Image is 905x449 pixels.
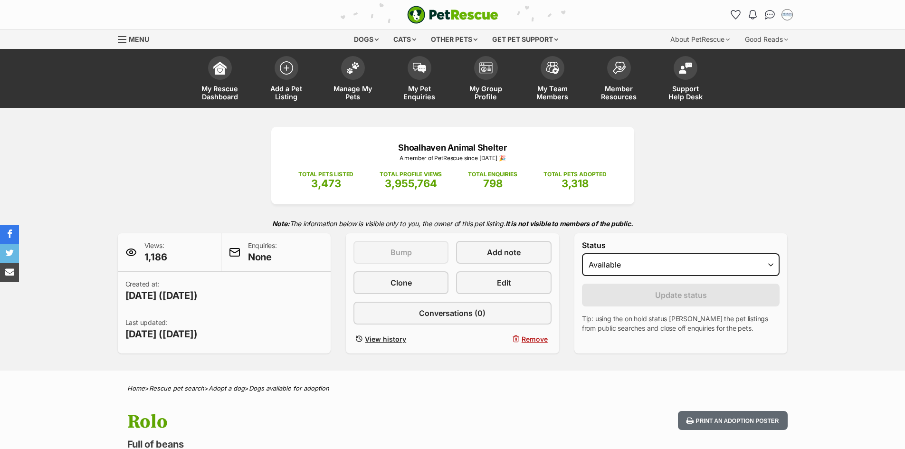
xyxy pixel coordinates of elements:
div: > > > [104,385,802,392]
button: Notifications [745,7,761,22]
div: Dogs [347,30,385,49]
img: logo-e224e6f780fb5917bec1dbf3a21bbac754714ae5b6737aabdf751b685950b380.svg [407,6,498,24]
span: My Rescue Dashboard [199,85,241,101]
p: Tip: using the on hold status [PERSON_NAME] the pet listings from public searches and close off e... [582,314,780,333]
a: Rescue pet search [149,384,204,392]
div: Get pet support [486,30,565,49]
a: Dogs available for adoption [249,384,329,392]
div: About PetRescue [664,30,736,49]
a: Manage My Pets [320,51,386,108]
label: Status [582,241,780,249]
a: PetRescue [407,6,498,24]
p: Views: [144,241,167,264]
button: Update status [582,284,780,306]
a: Edit [456,271,551,294]
img: Jodie Parnell profile pic [782,10,792,19]
span: My Group Profile [465,85,507,101]
a: Adopt a dog [209,384,245,392]
span: None [248,250,277,264]
button: Bump [353,241,448,264]
a: Menu [118,30,156,47]
a: Add a Pet Listing [253,51,320,108]
img: chat-41dd97257d64d25036548639549fe6c8038ab92f7586957e7f3b1b290dea8141.svg [765,10,775,19]
span: 3,955,764 [385,177,437,190]
span: [DATE] ([DATE]) [125,289,198,302]
span: My Pet Enquiries [398,85,441,101]
img: team-members-icon-5396bd8760b3fe7c0b43da4ab00e1e3bb1a5d9ba89233759b79545d2d3fc5d0d.svg [546,62,559,74]
img: add-pet-listing-icon-0afa8454b4691262ce3f59096e99ab1cd57d4a30225e0717b998d2c9b9846f56.svg [280,61,293,75]
span: Menu [129,35,149,43]
img: dashboard-icon-eb2f2d2d3e046f16d808141f083e7271f6b2e854fb5c12c21221c1fb7104beca.svg [213,61,227,75]
strong: It is not visible to members of the public. [505,220,633,228]
span: 3,318 [562,177,589,190]
span: [DATE] ([DATE]) [125,327,198,341]
span: Member Resources [598,85,640,101]
img: notifications-46538b983faf8c2785f20acdc204bb7945ddae34d4c08c2a6579f10ce5e182be.svg [749,10,756,19]
a: My Team Members [519,51,586,108]
button: Remove [456,332,551,346]
span: 798 [483,177,503,190]
p: TOTAL PETS LISTED [298,170,353,179]
p: TOTAL PROFILE VIEWS [380,170,442,179]
img: help-desk-icon-fdf02630f3aa405de69fd3d07c3f3aa587a6932b1a1747fa1d2bba05be0121f9.svg [679,62,692,74]
span: My Team Members [531,85,574,101]
div: Good Reads [738,30,795,49]
p: Enquiries: [248,241,277,264]
ul: Account quick links [728,7,795,22]
img: pet-enquiries-icon-7e3ad2cf08bfb03b45e93fb7055b45f3efa6380592205ae92323e6603595dc1f.svg [413,63,426,73]
p: TOTAL PETS ADOPTED [543,170,607,179]
a: Support Help Desk [652,51,719,108]
p: Shoalhaven Animal Shelter [286,141,620,154]
span: Add a Pet Listing [265,85,308,101]
button: My account [780,7,795,22]
span: Clone [391,277,412,288]
a: My Rescue Dashboard [187,51,253,108]
span: Manage My Pets [332,85,374,101]
img: group-profile-icon-3fa3cf56718a62981997c0bc7e787c4b2cf8bcc04b72c1350f741eb67cf2f40e.svg [479,62,493,74]
span: Support Help Desk [664,85,707,101]
span: Add note [487,247,521,258]
div: Other pets [424,30,484,49]
span: 1,186 [144,250,167,264]
p: The information below is visible only to you, the owner of this pet listing. [118,214,788,233]
span: Conversations (0) [419,307,486,319]
p: Created at: [125,279,198,302]
span: 3,473 [311,177,341,190]
strong: Note: [272,220,290,228]
button: Print an adoption poster [678,411,787,430]
a: My Pet Enquiries [386,51,453,108]
p: TOTAL ENQUIRIES [468,170,517,179]
p: Last updated: [125,318,198,341]
a: Conversations (0) [353,302,552,325]
a: Member Resources [586,51,652,108]
img: member-resources-icon-8e73f808a243e03378d46382f2149f9095a855e16c252ad45f914b54edf8863c.svg [612,61,626,74]
a: Conversations [762,7,778,22]
a: Add note [456,241,551,264]
a: Home [127,384,145,392]
a: My Group Profile [453,51,519,108]
img: manage-my-pets-icon-02211641906a0b7f246fdf0571729dbe1e7629f14944591b6c1af311fb30b64b.svg [346,62,360,74]
a: Favourites [728,7,743,22]
span: Bump [391,247,412,258]
div: Cats [387,30,423,49]
span: Update status [655,289,707,301]
span: View history [365,334,406,344]
a: Clone [353,271,448,294]
span: Remove [522,334,548,344]
h1: Rolo [127,411,529,433]
a: View history [353,332,448,346]
p: A member of PetRescue since [DATE] 🎉 [286,154,620,162]
span: Edit [497,277,511,288]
